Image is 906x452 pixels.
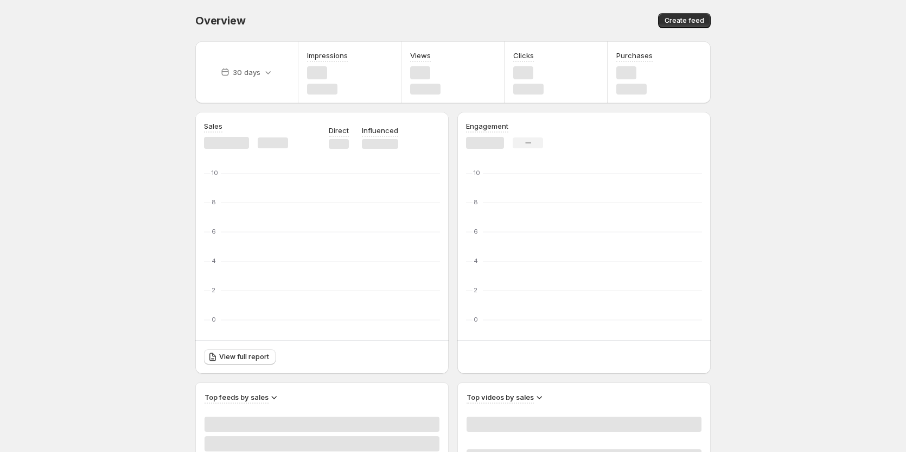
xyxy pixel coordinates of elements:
span: View full report [219,353,269,361]
h3: Purchases [616,50,653,61]
text: 6 [474,228,478,235]
p: 30 days [233,67,260,78]
p: Influenced [362,125,398,136]
h3: Impressions [307,50,348,61]
button: Create feed [658,13,711,28]
h3: Clicks [513,50,534,61]
h3: Top feeds by sales [205,392,269,403]
p: Direct [329,125,349,136]
span: Overview [195,14,245,27]
text: 2 [212,286,215,294]
text: 4 [212,257,216,265]
text: 10 [474,169,480,177]
span: Create feed [665,16,704,25]
a: View full report [204,349,276,365]
text: 0 [212,316,216,323]
h3: Views [410,50,431,61]
text: 10 [212,169,218,177]
text: 4 [474,257,478,265]
h3: Top videos by sales [467,392,534,403]
text: 8 [212,198,216,206]
text: 2 [474,286,477,294]
h3: Engagement [466,121,508,131]
h3: Sales [204,121,222,131]
text: 8 [474,198,478,206]
text: 6 [212,228,216,235]
text: 0 [474,316,478,323]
